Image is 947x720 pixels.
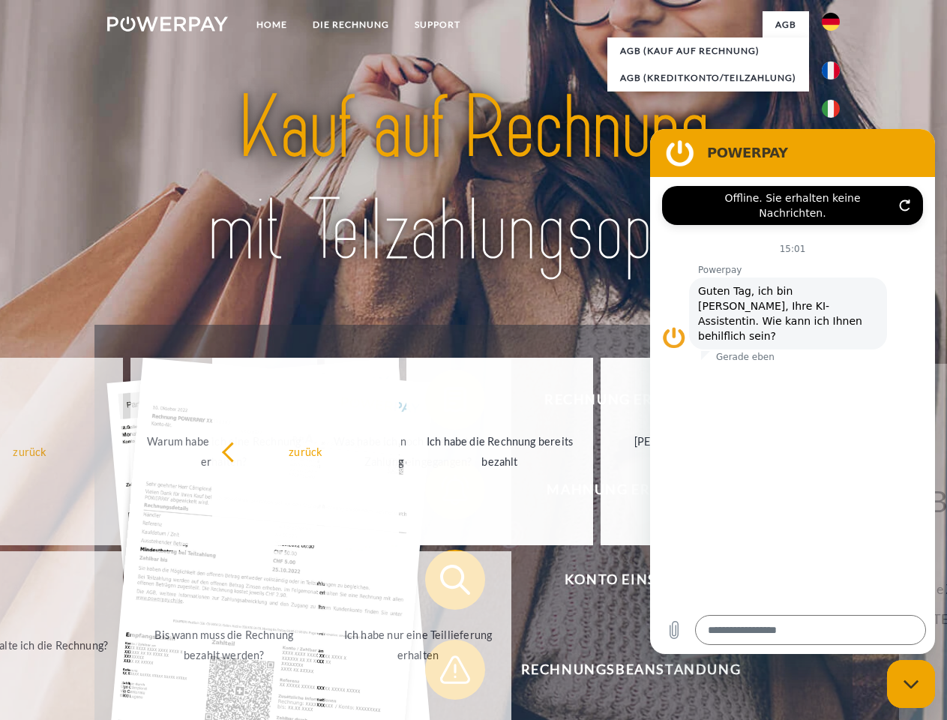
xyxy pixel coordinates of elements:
img: title-powerpay_de.svg [143,72,804,287]
div: [PERSON_NAME] wurde retourniert [610,431,778,472]
iframe: Schaltfläche zum Öffnen des Messaging-Fensters; Konversation läuft [887,660,935,708]
img: fr [822,61,840,79]
button: Konto einsehen [425,550,815,610]
a: AGB (Kreditkonto/Teilzahlung) [607,64,809,91]
div: zurück [221,441,390,461]
a: SUPPORT [402,11,473,38]
button: Rechnungsbeanstandung [425,640,815,700]
div: Bis wann muss die Rechnung bezahlt werden? [139,625,308,665]
div: Ich habe nur eine Teillieferung erhalten [334,625,502,665]
span: Rechnungsbeanstandung [447,640,814,700]
div: Warum habe ich eine Rechnung erhalten? [139,431,308,472]
iframe: Messaging-Fenster [650,129,935,654]
span: Konto einsehen [447,550,814,610]
img: de [822,13,840,31]
a: DIE RECHNUNG [300,11,402,38]
img: logo-powerpay-white.svg [107,16,228,31]
a: agb [763,11,809,38]
div: Ich habe die Rechnung bereits bezahlt [415,431,584,472]
a: AGB (Kauf auf Rechnung) [607,37,809,64]
a: Home [244,11,300,38]
img: it [822,100,840,118]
